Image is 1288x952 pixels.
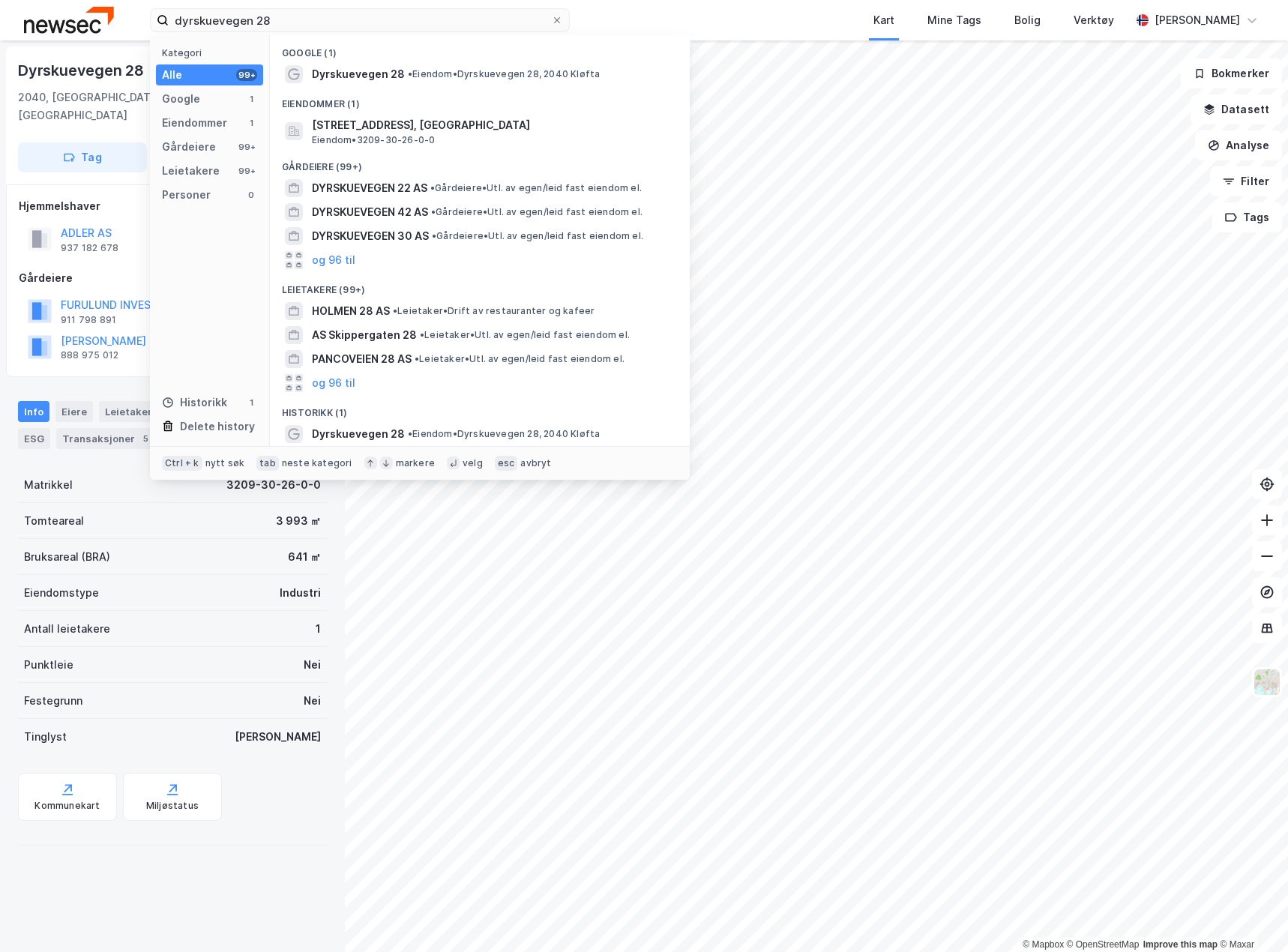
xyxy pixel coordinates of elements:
[169,9,551,31] input: Søk på adresse, matrikkel, gårdeiere, leietakere eller personer
[1253,668,1281,696] img: Z
[24,728,67,746] div: Tinglyst
[24,512,84,530] div: Tomteareal
[236,141,257,153] div: 99+
[420,329,630,341] span: Leietaker • Utl. av egen/leid fast eiendom el.
[396,457,435,469] div: markere
[24,7,114,33] img: newsec-logo.f6e21ccffca1b3a03d2d.png
[270,35,690,62] div: Google (1)
[18,58,147,82] div: Dyrskuevegen 28
[162,456,202,471] div: Ctrl + k
[495,456,518,471] div: esc
[18,88,244,124] div: 2040, [GEOGRAPHIC_DATA], [GEOGRAPHIC_DATA]
[430,182,435,193] span: •
[431,206,643,218] span: Gårdeiere • Utl. av egen/leid fast eiendom el.
[24,548,110,566] div: Bruksareal (BRA)
[1213,880,1288,952] iframe: Chat Widget
[236,165,257,177] div: 99+
[138,431,153,446] div: 5
[1191,94,1282,124] button: Datasett
[393,305,595,317] span: Leietaker • Drift av restauranter og kafeer
[245,189,257,201] div: 0
[280,584,321,602] div: Industri
[146,800,199,812] div: Miljøstatus
[463,457,483,469] div: velg
[24,656,73,674] div: Punktleie
[245,117,257,129] div: 1
[408,68,600,80] span: Eiendom • Dyrskuevegen 28, 2040 Kløfta
[34,800,100,812] div: Kommunekart
[415,353,419,364] span: •
[1014,11,1041,29] div: Bolig
[1143,939,1218,950] a: Improve this map
[245,397,257,409] div: 1
[245,93,257,105] div: 1
[288,548,321,566] div: 641 ㎡
[18,401,49,422] div: Info
[312,425,405,443] span: Dyrskuevegen 28
[393,305,397,316] span: •
[18,142,147,172] button: Tag
[162,90,200,108] div: Google
[1155,11,1240,29] div: [PERSON_NAME]
[432,230,643,242] span: Gårdeiere • Utl. av egen/leid fast eiendom el.
[312,251,355,269] button: og 96 til
[1210,166,1282,196] button: Filter
[162,66,182,84] div: Alle
[312,65,405,83] span: Dyrskuevegen 28
[1212,202,1282,232] button: Tags
[24,692,82,710] div: Festegrunn
[18,428,50,449] div: ESG
[312,374,355,392] button: og 96 til
[312,116,672,134] span: [STREET_ADDRESS], [GEOGRAPHIC_DATA]
[162,394,227,412] div: Historikk
[270,149,690,176] div: Gårdeiere (99+)
[312,350,412,368] span: PANCOVEIEN 28 AS
[276,512,321,530] div: 3 993 ㎡
[420,329,424,340] span: •
[1067,939,1140,950] a: OpenStreetMap
[430,182,642,194] span: Gårdeiere • Utl. av egen/leid fast eiendom el.
[256,456,279,471] div: tab
[432,230,436,241] span: •
[162,47,263,58] div: Kategori
[19,197,326,215] div: Hjemmelshaver
[162,186,211,204] div: Personer
[55,401,93,422] div: Eiere
[282,457,352,469] div: neste kategori
[235,728,321,746] div: [PERSON_NAME]
[24,620,110,638] div: Antall leietakere
[312,203,428,221] span: DYRSKUEVEGEN 42 AS
[1074,11,1114,29] div: Verktøy
[61,242,118,254] div: 937 182 678
[927,11,981,29] div: Mine Tags
[205,457,245,469] div: nytt søk
[236,69,257,81] div: 99+
[873,11,894,29] div: Kart
[520,457,551,469] div: avbryt
[24,584,99,602] div: Eiendomstype
[415,353,625,365] span: Leietaker • Utl. av egen/leid fast eiendom el.
[312,134,435,146] span: Eiendom • 3209-30-26-0-0
[304,692,321,710] div: Nei
[162,138,216,156] div: Gårdeiere
[99,401,182,422] div: Leietakere
[312,179,427,197] span: DYRSKUEVEGEN 22 AS
[1023,939,1064,950] a: Mapbox
[408,68,412,79] span: •
[226,476,321,494] div: 3209-30-26-0-0
[312,326,417,344] span: AS Skippergaten 28
[270,272,690,299] div: Leietakere (99+)
[19,269,326,287] div: Gårdeiere
[270,86,690,113] div: Eiendommer (1)
[312,227,429,245] span: DYRSKUEVEGEN 30 AS
[270,395,690,422] div: Historikk (1)
[1181,58,1282,88] button: Bokmerker
[1195,130,1282,160] button: Analyse
[180,418,255,436] div: Delete history
[408,428,412,439] span: •
[431,206,436,217] span: •
[61,349,118,361] div: 888 975 012
[312,302,390,320] span: HOLMEN 28 AS
[24,476,73,494] div: Matrikkel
